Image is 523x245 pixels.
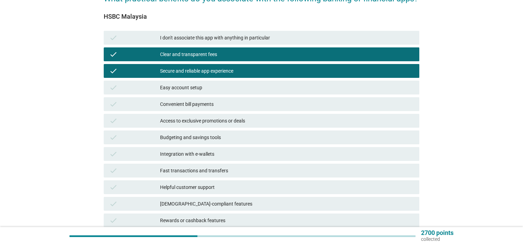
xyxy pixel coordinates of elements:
div: Easy account setup [160,83,414,92]
div: Access to exclusive promotions or deals [160,117,414,125]
i: check [109,183,118,191]
i: check [109,216,118,225]
p: collected [421,236,454,242]
i: check [109,166,118,175]
i: check [109,83,118,92]
div: Rewards or cashback features [160,216,414,225]
div: Clear and transparent fees [160,50,414,58]
div: Convenient bill payments [160,100,414,108]
i: check [109,117,118,125]
div: Integration with e-wallets [160,150,414,158]
div: Secure and reliable app experience [160,67,414,75]
i: check [109,34,118,42]
i: check [109,200,118,208]
p: 2700 points [421,230,454,236]
i: check [109,50,118,58]
div: HSBC Malaysia [104,12,419,21]
i: check [109,100,118,108]
div: Fast transactions and transfers [160,166,414,175]
div: Helpful customer support [160,183,414,191]
i: check [109,133,118,142]
i: check [109,67,118,75]
div: [DEMOGRAPHIC_DATA]-compliant features [160,200,414,208]
i: check [109,150,118,158]
div: Budgeting and savings tools [160,133,414,142]
div: I don't associate this app with anything in particular [160,34,414,42]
